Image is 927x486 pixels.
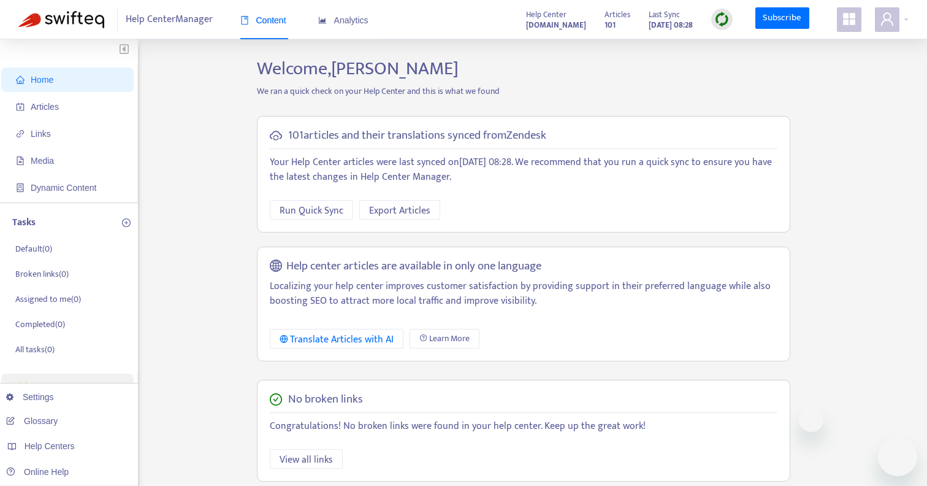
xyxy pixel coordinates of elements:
p: Completed ( 0 ) [15,318,65,331]
h5: Help center articles are available in only one language [286,260,541,274]
span: Help Centers [25,441,75,451]
p: Tasks [12,215,36,230]
span: area-chart [318,16,327,25]
span: file-image [16,156,25,165]
p: Broken links ( 0 ) [15,268,69,280]
span: check-circle [270,393,282,406]
p: Assigned to me ( 0 ) [15,293,81,306]
h5: 101 articles and their translations synced from Zendesk [288,129,546,143]
button: Translate Articles with AI [270,329,404,349]
span: global [270,260,282,274]
span: home [16,75,25,84]
h5: No broken links [288,393,363,407]
span: Learn More [429,332,470,345]
span: Media [31,156,54,166]
span: plus-circle [122,218,131,227]
span: Articles [31,102,59,112]
span: Welcome, [PERSON_NAME] [257,53,459,84]
a: Learn More [410,329,479,349]
button: Export Articles [359,200,440,220]
p: Your Help Center articles were last synced on [DATE] 08:28 . We recommend that you run a quick sy... [270,155,777,185]
span: Links [31,129,51,139]
a: Online Help [6,467,69,477]
p: All tasks ( 0 ) [15,343,55,356]
div: Translate Articles with AI [280,332,394,347]
span: Trial Days: 13 [11,381,61,391]
span: Export Articles [369,203,430,218]
span: Help Center Manager [126,8,213,31]
span: Run Quick Sync [280,203,343,218]
a: Settings [6,392,54,402]
a: Subscribe [755,7,809,29]
span: Dynamic Content [31,183,96,193]
span: Home [31,75,53,85]
span: Articles [605,8,630,21]
span: appstore [842,12,856,26]
button: View all links [270,449,343,469]
span: link [16,129,25,138]
span: book [240,16,249,25]
strong: 101 [605,18,616,32]
strong: [DATE] 08:28 [649,18,693,32]
iframe: Button to launch messaging window [878,437,917,476]
span: container [16,183,25,192]
span: Content [240,15,286,25]
p: Default ( 0 ) [15,242,52,255]
img: Swifteq [18,11,104,28]
span: View all links [280,452,333,468]
iframe: Close message [799,407,823,432]
span: account-book [16,102,25,111]
a: Glossary [6,416,58,426]
span: cloud-sync [270,129,282,142]
a: [DOMAIN_NAME] [526,18,586,32]
p: We ran a quick check on your Help Center and this is what we found [248,85,799,98]
span: Help Center [526,8,566,21]
p: Localizing your help center improves customer satisfaction by providing support in their preferre... [270,279,777,309]
img: sync.dc5367851b00ba804db3.png [714,12,730,27]
p: Congratulations! No broken links were found in your help center. Keep up the great work! [270,419,777,434]
span: Analytics [318,15,368,25]
span: user [880,12,895,26]
button: Run Quick Sync [270,200,353,220]
span: Last Sync [649,8,680,21]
